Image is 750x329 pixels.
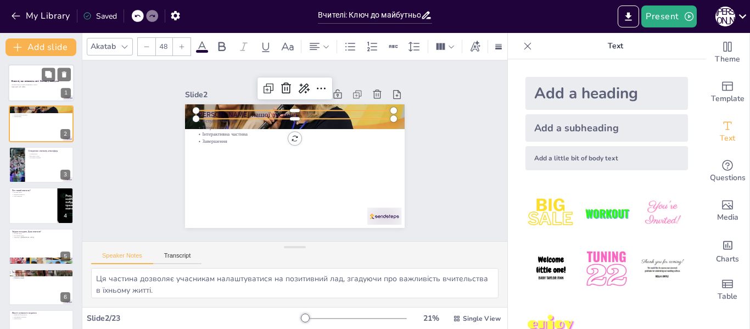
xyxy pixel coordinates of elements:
div: 2 [60,129,70,139]
div: 3 [60,170,70,180]
div: Add text boxes [706,112,749,152]
p: Музичне вітання [28,157,70,159]
img: 1.jpeg [525,188,577,239]
button: Transcript [153,252,202,264]
p: Титани української педагогіки [12,271,70,274]
p: Хто такий вчитель? [12,189,54,192]
span: Media [717,211,738,224]
img: 5.jpeg [581,243,632,294]
p: Онлайн-захід до Дня працівників освіти [12,84,71,86]
p: Теоретичний блок [12,111,70,114]
div: Slide 2 / 23 [87,313,301,324]
div: 5 [9,228,74,265]
p: [PERSON_NAME] нашої зустрічі [233,59,399,184]
button: Speaker Notes [91,252,153,264]
p: Створюємо святкову атмосферу [28,149,70,153]
p: Історія свята [12,232,70,235]
p: Цифрова грамотність [12,314,70,316]
span: Charts [716,253,739,265]
div: Add a little bit of body text [525,146,688,170]
button: Export to PowerPoint [618,5,639,27]
p: Generated with [URL] [12,86,71,88]
img: 6.jpeg [637,243,688,294]
p: Святковість [28,153,70,155]
div: 21 % [418,313,444,324]
div: Column Count [433,38,457,55]
div: Add a heading [525,77,688,110]
p: [PERSON_NAME] [12,273,70,275]
p: [PERSON_NAME] [12,277,70,280]
span: Single View [463,314,501,323]
p: Якості сучасного педагога [12,311,70,315]
div: 4 [60,211,70,221]
div: Saved [83,11,117,21]
p: Звідки походить День вчителя? [12,230,70,233]
p: [PERSON_NAME] нашої зустрічі [12,107,70,110]
button: My Library [8,7,75,25]
button: Delete Slide [58,68,71,81]
p: Видатні педагоги [12,193,54,196]
span: Template [711,93,745,105]
p: Теоретичний блок [227,71,391,193]
button: Add slide [5,38,76,56]
p: Вступна частина [12,109,70,111]
p: Історія свята [12,192,54,194]
div: Get real-time input from your audience [706,152,749,191]
input: Insert title [318,7,421,23]
div: Akatab [88,39,118,54]
p: Емоційний інтелект [12,316,70,318]
div: 6 [60,292,70,302]
p: Всесвітній день [12,235,70,237]
textarea: Ця частина дозволяє учасникам налаштуватися на позитивний лад, згадуючи про важливість вчительств... [91,268,499,298]
div: Slide 2 [236,36,324,104]
img: 4.jpeg [525,243,577,294]
button: П [PERSON_NAME] [715,5,735,27]
div: Add a table [706,270,749,310]
span: Table [718,291,737,303]
span: Text [720,132,735,144]
div: Border settings [492,38,505,55]
button: Present [641,5,696,27]
img: 3.jpeg [637,188,688,239]
span: Questions [710,172,746,184]
div: 5 [60,252,70,261]
div: Add ready made slides [706,73,749,112]
p: Text [536,33,695,59]
span: Theme [715,53,740,65]
div: 4 [9,187,74,224]
div: Add a subheading [525,114,688,142]
div: 1 [8,64,74,102]
p: Інтерактивна частина [12,114,70,116]
button: Duplicate Slide [42,68,55,81]
div: Text effects [467,38,483,55]
div: П [PERSON_NAME] [715,7,735,26]
p: Менторство [12,318,70,320]
p: Вітальне слово [28,155,70,157]
div: 1 [61,88,71,98]
p: Традиції в [GEOGRAPHIC_DATA] [12,236,70,238]
div: 3 [9,147,74,183]
p: Роль вчителя [12,196,54,198]
img: 2.jpeg [581,188,632,239]
div: 6 [9,269,74,305]
p: Завершення [12,115,70,118]
div: Change the overall theme [706,33,749,73]
strong: Вчителі, що змінюють світ: Погляд у майбутнє [12,80,59,82]
p: [PERSON_NAME] [12,275,70,277]
div: Add charts and graphs [706,231,749,270]
div: 2 [9,105,74,142]
div: Add images, graphics, shapes or video [706,191,749,231]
